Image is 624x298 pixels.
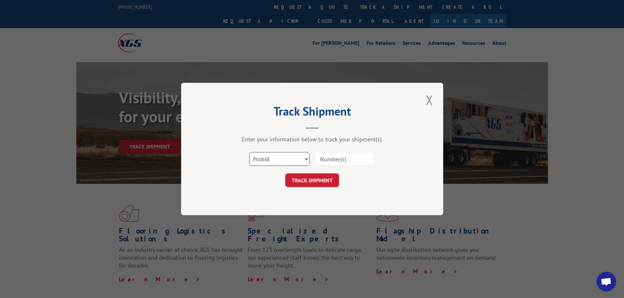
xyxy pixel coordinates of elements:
input: Number(s) [314,152,375,166]
button: TRACK SHIPMENT [285,173,339,187]
button: Close modal [424,91,435,109]
h2: Track Shipment [214,107,410,119]
div: Enter your information below to track your shipment(s). [214,135,410,143]
a: Open chat [596,272,616,291]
